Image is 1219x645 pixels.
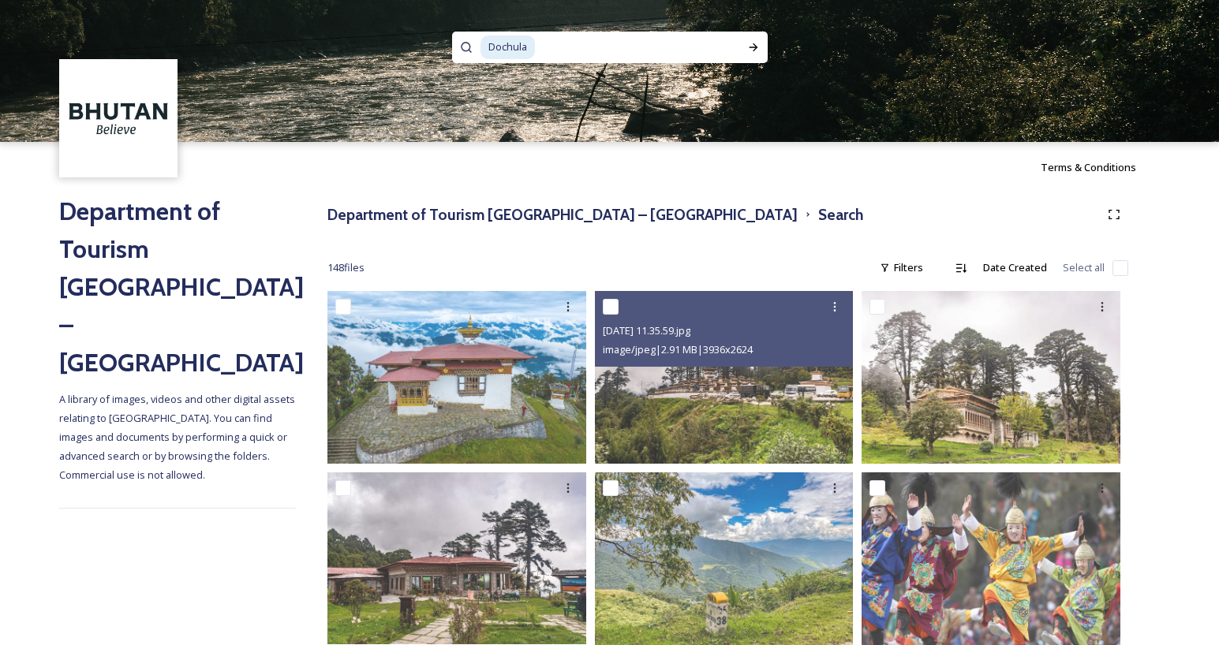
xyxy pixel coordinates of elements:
h3: Search [818,203,863,226]
span: 148 file s [327,260,365,275]
img: 2022-10-01 11.41.43.jpg [327,472,586,645]
a: Terms & Conditions [1041,158,1160,177]
img: Masked dance at the Druk Wangyel Tsechu, a festival that pays respect to the Royal Bhutan Army.JPG [862,472,1120,645]
h2: Department of Tourism [GEOGRAPHIC_DATA] – [GEOGRAPHIC_DATA] [59,192,296,382]
span: image/jpeg | 2.91 MB | 3936 x 2624 [603,342,753,356]
span: [DATE] 11.35.59.jpg [603,323,690,337]
img: 2022-10-01 11.35.59.jpg [595,291,854,464]
h3: Department of Tourism [GEOGRAPHIC_DATA] – [GEOGRAPHIC_DATA] [327,203,798,226]
span: Select all [1063,260,1105,275]
img: 2022-10-01 11.50.48.jpg [862,291,1120,464]
img: BT_Logo_BB_Lockup_CMYK_High%2520Res.jpg [62,62,176,176]
div: Filters [872,252,931,283]
span: A library of images, videos and other digital assets relating to [GEOGRAPHIC_DATA]. You can find ... [59,392,297,482]
span: Dochula [480,35,535,58]
span: Terms & Conditions [1041,160,1136,174]
div: Date Created [975,252,1055,283]
img: MarcusBhutan2023_HR120.jpg [327,291,586,464]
